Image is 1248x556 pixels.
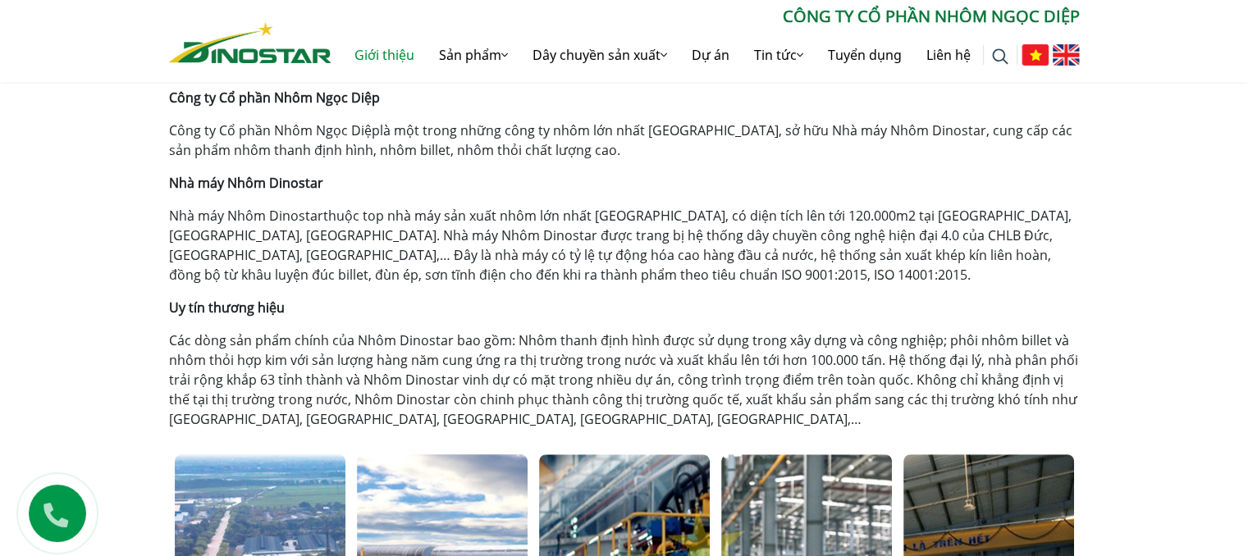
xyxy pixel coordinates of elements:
[816,29,914,81] a: Tuyển dụng
[169,89,380,107] strong: Công ty Cổ phần Nhôm Ngọc Diệp
[427,29,520,81] a: Sản phẩm
[520,29,679,81] a: Dây chuyền sản xuất
[169,121,1080,160] p: là một trong những công ty nhôm lớn nhất [GEOGRAPHIC_DATA], sở hữu Nhà máy Nhôm Dinostar, cung cấ...
[331,4,1080,29] p: CÔNG TY CỔ PHẦN NHÔM NGỌC DIỆP
[169,330,1080,429] p: Các dòng sản phẩm chính của Nhôm Dinostar bao gồm: Nhôm thanh định hình được sử dụng trong xây dự...
[1022,44,1049,66] img: Tiếng Việt
[679,29,742,81] a: Dự án
[169,206,1080,285] p: thuộc top nhà máy sản xuất nhôm lớn nhất [GEOGRAPHIC_DATA], có diện tích lên tới 120.000m2 tại [G...
[914,29,983,81] a: Liên hệ
[169,22,331,63] img: Nhôm Dinostar
[1053,44,1080,66] img: English
[169,121,380,139] a: Công ty Cổ phần Nhôm Ngọc Diệp
[742,29,816,81] a: Tin tức
[169,207,323,225] a: Nhà máy Nhôm Dinostar
[992,48,1008,65] img: search
[342,29,427,81] a: Giới thiệu
[169,174,323,192] strong: Nhà máy Nhôm Dinostar
[169,299,285,317] strong: Uy tín thương hiệu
